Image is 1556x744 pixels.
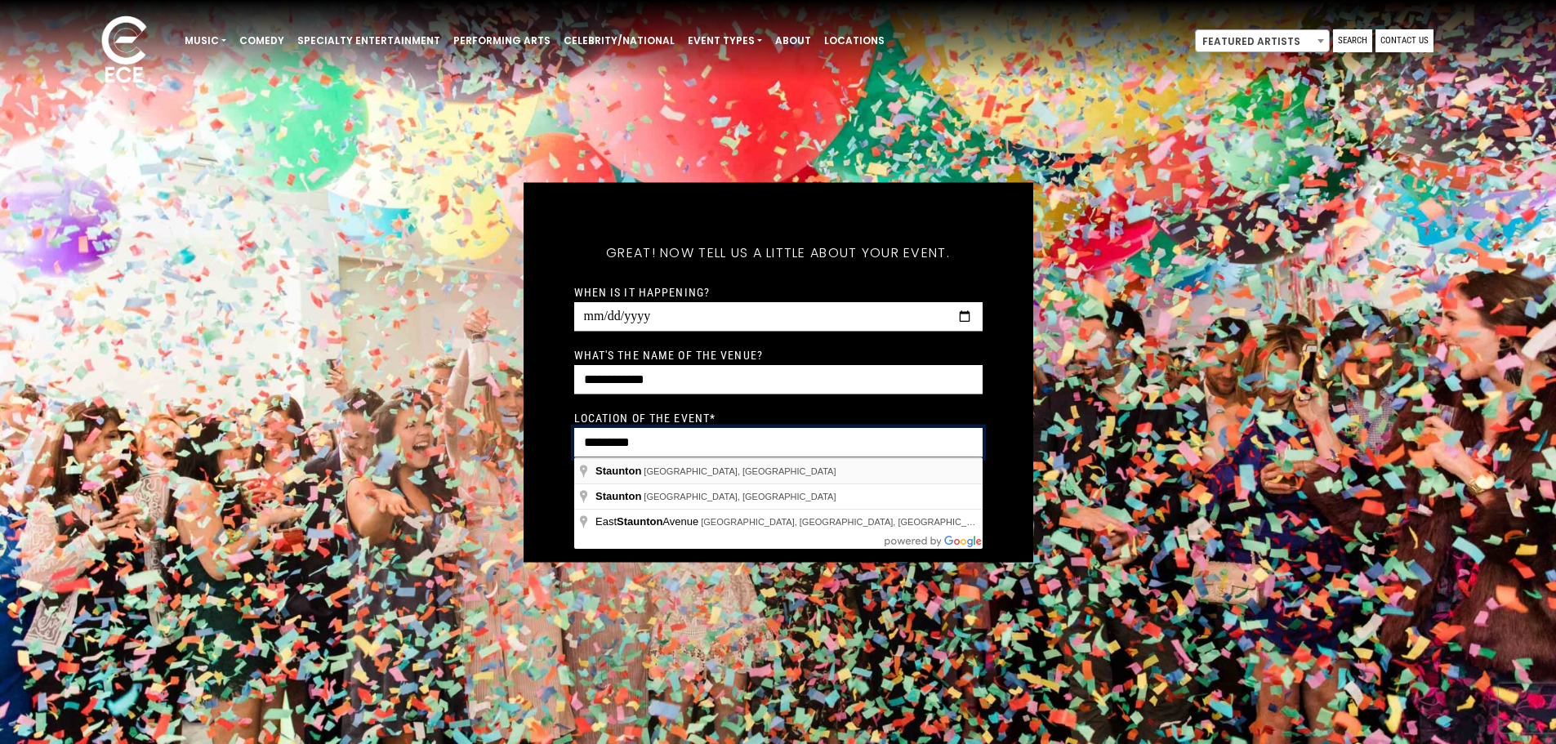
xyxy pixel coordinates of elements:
h5: Great! Now tell us a little about your event. [574,223,983,282]
span: Staunton [595,490,641,502]
span: Staunton [617,515,662,528]
a: Search [1333,29,1372,52]
span: [GEOGRAPHIC_DATA], [GEOGRAPHIC_DATA] [644,466,836,476]
a: Comedy [233,27,291,55]
a: Celebrity/National [557,27,681,55]
a: Specialty Entertainment [291,27,447,55]
span: Featured Artists [1196,30,1329,53]
a: Music [178,27,233,55]
span: [GEOGRAPHIC_DATA], [GEOGRAPHIC_DATA], [GEOGRAPHIC_DATA] [701,517,992,527]
label: What's the name of the venue? [574,347,763,362]
a: Performing Arts [447,27,557,55]
a: Event Types [681,27,769,55]
a: About [769,27,818,55]
span: Featured Artists [1195,29,1330,52]
img: ece_new_logo_whitev2-1.png [83,11,165,91]
a: Contact Us [1375,29,1433,52]
a: Locations [818,27,891,55]
span: [GEOGRAPHIC_DATA], [GEOGRAPHIC_DATA] [644,492,836,501]
label: Location of the event [574,410,716,425]
label: When is it happening? [574,284,711,299]
span: Staunton [595,465,641,477]
span: East Avenue [595,515,701,528]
